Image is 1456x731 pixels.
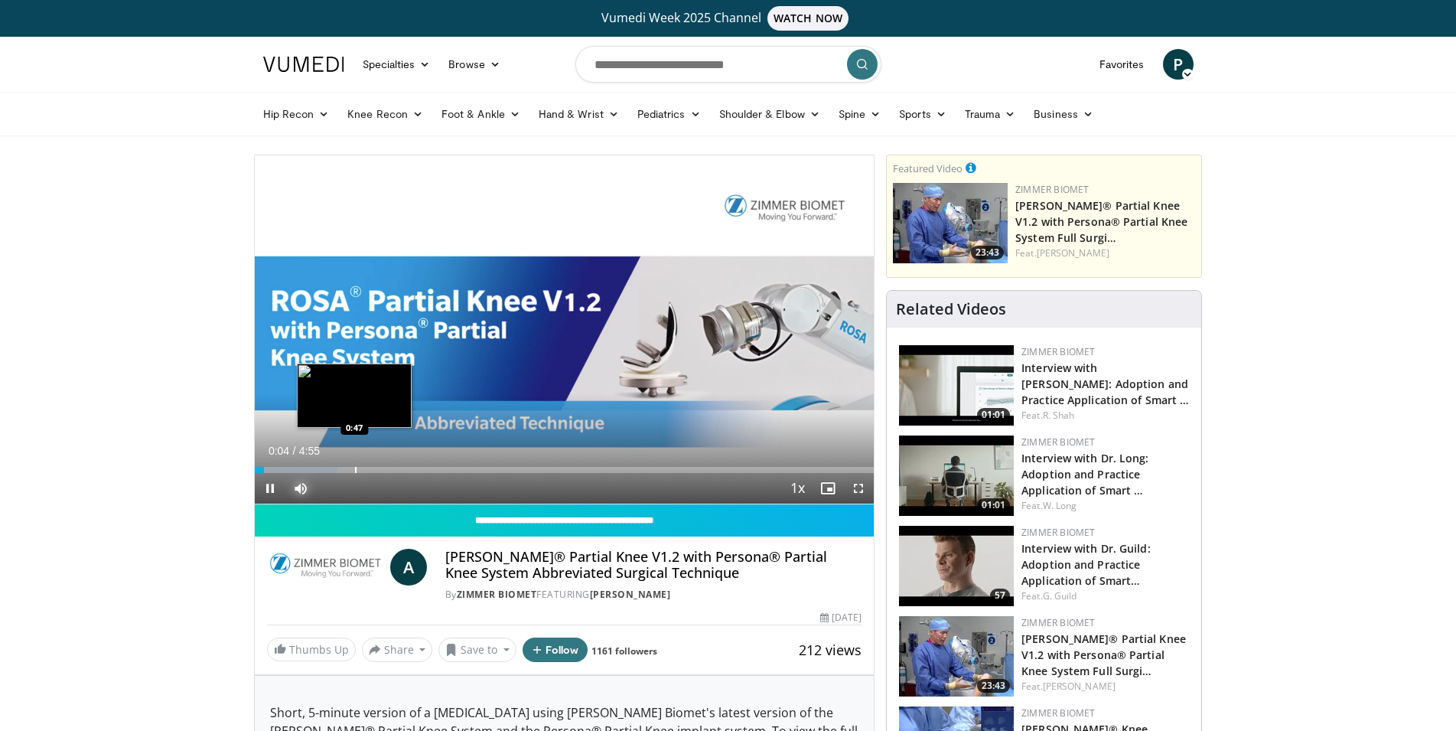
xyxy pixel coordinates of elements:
span: 0:04 [269,445,289,457]
small: Featured Video [893,162,963,175]
button: Fullscreen [843,473,874,504]
button: Share [362,638,433,662]
a: Favorites [1090,49,1154,80]
button: Enable picture-in-picture mode [813,473,843,504]
a: Interview with Dr. Long: Adoption and Practice Application of Smart … [1021,451,1148,498]
img: 99b1778f-d2b2-419a-8659-7269f4b428ba.150x105_q85_crop-smart_upscale.jpg [893,183,1008,263]
div: Feat. [1021,589,1189,603]
div: Feat. [1021,499,1189,513]
span: 01:01 [977,498,1010,512]
div: [DATE] [820,611,862,625]
a: Zimmer Biomet [1021,345,1095,358]
span: 23:43 [977,679,1010,693]
h4: [PERSON_NAME]® Partial Knee V1.2 with Persona® Partial Knee System Abbreviated Surgical Technique [445,549,862,582]
a: 23:43 [899,616,1014,697]
a: Zimmer Biomet [1021,526,1095,539]
a: P [1163,49,1194,80]
div: Feat. [1021,680,1189,693]
a: W. Long [1043,499,1077,512]
div: Progress Bar [255,467,875,473]
button: Mute [285,473,316,504]
img: 99b1778f-d2b2-419a-8659-7269f4b428ba.150x105_q85_crop-smart_upscale.jpg [899,616,1014,697]
a: Interview with [PERSON_NAME]: Adoption and Practice Application of Smart … [1021,361,1189,407]
span: WATCH NOW [767,6,849,31]
a: 01:01 [899,345,1014,426]
a: [PERSON_NAME] [590,588,671,601]
button: Save to [438,638,516,662]
a: Knee Recon [338,99,432,129]
a: Zimmer Biomet [1021,707,1095,720]
a: 57 [899,526,1014,606]
div: Feat. [1021,409,1189,423]
img: 9076d05d-1948-43d5-895b-0b32d3e064e7.150x105_q85_crop-smart_upscale.jpg [899,345,1014,426]
a: Zimmer Biomet [1021,616,1095,629]
h4: Related Videos [896,300,1006,318]
a: Zimmer Biomet [1021,436,1095,449]
a: Zimmer Biomet [1015,183,1089,196]
img: c951bdf5-abfe-4c00-a045-73b5070dd0f6.150x105_q85_crop-smart_upscale.jpg [899,526,1014,606]
a: 01:01 [899,436,1014,516]
a: Specialties [353,49,440,80]
a: Interview with Dr. Guild: Adoption and Practice Application of Smart… [1021,541,1151,588]
button: Follow [523,638,588,662]
a: Hand & Wrist [529,99,628,129]
img: 01664f9e-370f-4f3e-ba1a-1c36ebbe6e28.150x105_q85_crop-smart_upscale.jpg [899,436,1014,516]
img: Zimmer Biomet [267,549,384,586]
a: Pediatrics [628,99,710,129]
a: Trauma [956,99,1025,129]
a: A [390,549,427,586]
a: Browse [439,49,510,80]
a: Zimmer Biomet [457,588,537,601]
a: [PERSON_NAME] [1037,246,1109,259]
a: R. Shah [1043,409,1075,422]
a: [PERSON_NAME]® Partial Knee V1.2 with Persona® Partial Knee System Full Surgi… [1021,631,1186,678]
img: image.jpeg [297,364,412,428]
button: Pause [255,473,285,504]
a: G. Guild [1043,589,1077,602]
a: Vumedi Week 2025 ChannelWATCH NOW [265,6,1191,31]
a: Sports [890,99,956,129]
button: Playback Rate [782,473,813,504]
span: 212 views [799,641,862,659]
a: [PERSON_NAME] [1043,680,1116,693]
video-js: Video Player [255,155,875,504]
span: / [293,445,296,457]
a: Thumbs Up [267,638,356,661]
a: Foot & Ankle [432,99,529,129]
a: Spine [829,99,890,129]
span: 01:01 [977,408,1010,422]
img: VuMedi Logo [263,57,344,72]
a: 23:43 [893,183,1008,263]
a: Business [1024,99,1103,129]
a: Hip Recon [254,99,339,129]
span: 57 [990,589,1010,602]
input: Search topics, interventions [575,46,881,83]
div: By FEATURING [445,588,862,602]
a: Shoulder & Elbow [710,99,829,129]
a: [PERSON_NAME]® Partial Knee V1.2 with Persona® Partial Knee System Full Surgi… [1015,198,1187,245]
span: 23:43 [971,246,1004,259]
span: 4:55 [299,445,320,457]
a: 1161 followers [591,645,657,658]
div: Feat. [1015,246,1195,260]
